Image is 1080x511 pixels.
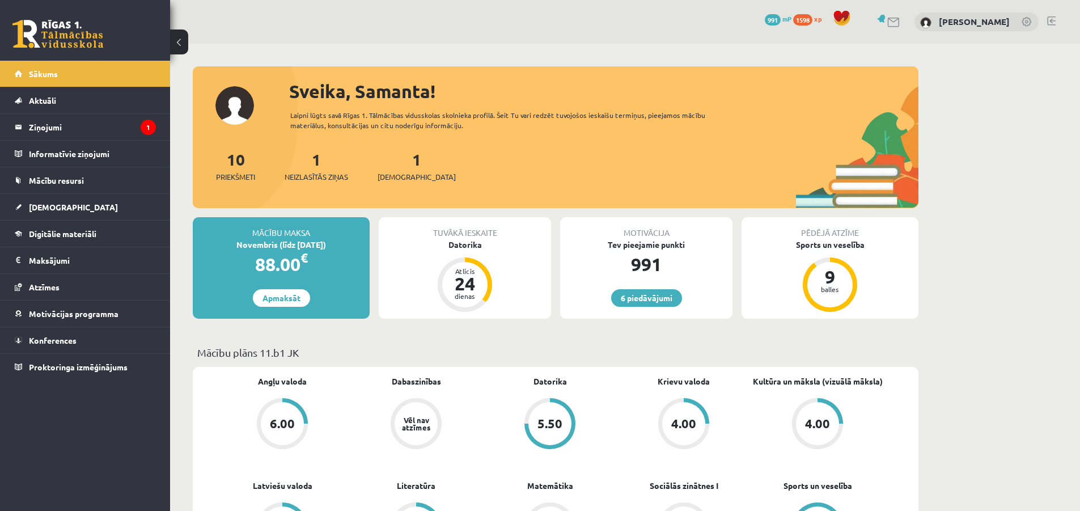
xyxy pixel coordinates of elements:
a: 991 mP [765,14,791,23]
div: Tev pieejamie punkti [560,239,732,251]
div: Datorika [379,239,551,251]
a: Datorika Atlicis 24 dienas [379,239,551,314]
a: Vēl nav atzīmes [349,398,483,451]
span: Motivācijas programma [29,309,118,319]
a: Konferences [15,327,156,353]
span: Konferences [29,335,77,345]
a: 10Priekšmeti [216,149,255,183]
span: Atzīmes [29,282,60,292]
legend: Maksājumi [29,247,156,273]
span: Aktuāli [29,95,56,105]
span: Mācību resursi [29,175,84,185]
span: Digitālie materiāli [29,229,96,239]
a: Aktuāli [15,87,156,113]
div: 88.00 [193,251,370,278]
a: Dabaszinības [392,375,441,387]
div: Sports un veselība [742,239,918,251]
div: Pēdējā atzīme [742,217,918,239]
span: mP [782,14,791,23]
span: Neizlasītās ziņas [285,171,348,183]
a: Datorika [533,375,567,387]
a: [PERSON_NAME] [939,16,1010,27]
a: Apmaksāt [253,289,310,307]
span: 1598 [793,14,812,26]
a: Sports un veselība [783,480,852,492]
div: Tuvākā ieskaite [379,217,551,239]
div: 4.00 [805,417,830,430]
a: [DEMOGRAPHIC_DATA] [15,194,156,220]
a: 6.00 [215,398,349,451]
a: Kultūra un māksla (vizuālā māksla) [753,375,883,387]
div: 4.00 [671,417,696,430]
a: Digitālie materiāli [15,221,156,247]
div: Novembris (līdz [DATE]) [193,239,370,251]
div: Laipni lūgts savā Rīgas 1. Tālmācības vidusskolas skolnieka profilā. Šeit Tu vari redzēt tuvojošo... [290,110,726,130]
img: Samanta Ābele [920,17,931,28]
a: Motivācijas programma [15,301,156,327]
a: Maksājumi [15,247,156,273]
span: 991 [765,14,781,26]
a: Angļu valoda [258,375,307,387]
span: Proktoringa izmēģinājums [29,362,128,372]
div: dienas [448,293,482,299]
div: 24 [448,274,482,293]
a: Latviešu valoda [253,480,312,492]
i: 1 [141,120,156,135]
span: Sākums [29,69,58,79]
a: 1598 xp [793,14,827,23]
a: Atzīmes [15,274,156,300]
a: Informatīvie ziņojumi [15,141,156,167]
a: Krievu valoda [658,375,710,387]
div: 9 [813,268,847,286]
a: 4.00 [617,398,751,451]
a: Matemātika [527,480,573,492]
a: 4.00 [751,398,884,451]
span: Priekšmeti [216,171,255,183]
a: Mācību resursi [15,167,156,193]
div: balles [813,286,847,293]
a: Sākums [15,61,156,87]
span: [DEMOGRAPHIC_DATA] [378,171,456,183]
div: Motivācija [560,217,732,239]
a: Literatūra [397,480,435,492]
legend: Informatīvie ziņojumi [29,141,156,167]
a: 1Neizlasītās ziņas [285,149,348,183]
div: 991 [560,251,732,278]
span: [DEMOGRAPHIC_DATA] [29,202,118,212]
p: Mācību plāns 11.b1 JK [197,345,914,360]
div: 5.50 [537,417,562,430]
a: 1[DEMOGRAPHIC_DATA] [378,149,456,183]
div: Mācību maksa [193,217,370,239]
a: Sports un veselība 9 balles [742,239,918,314]
div: Atlicis [448,268,482,274]
a: Rīgas 1. Tālmācības vidusskola [12,20,103,48]
a: Ziņojumi1 [15,114,156,140]
a: 5.50 [483,398,617,451]
a: Sociālās zinātnes I [650,480,718,492]
legend: Ziņojumi [29,114,156,140]
div: 6.00 [270,417,295,430]
span: xp [814,14,821,23]
div: Sveika, Samanta! [289,78,918,105]
a: 6 piedāvājumi [611,289,682,307]
div: Vēl nav atzīmes [400,416,432,431]
a: Proktoringa izmēģinājums [15,354,156,380]
span: € [300,250,308,266]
